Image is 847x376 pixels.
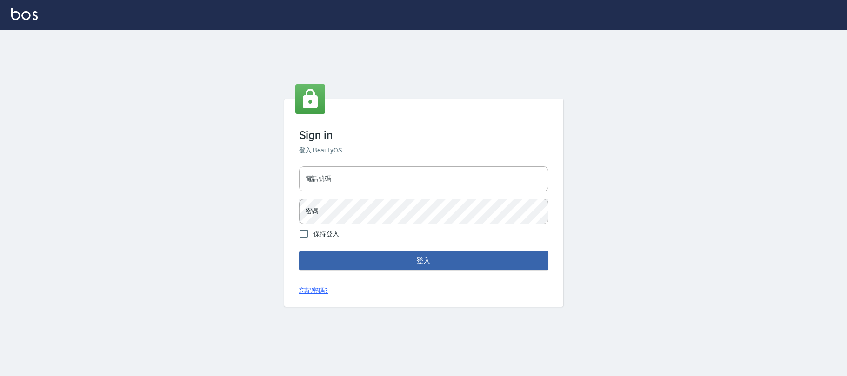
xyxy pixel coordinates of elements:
[299,286,328,296] a: 忘記密碼?
[299,145,548,155] h6: 登入 BeautyOS
[299,251,548,270] button: 登入
[299,129,548,142] h3: Sign in
[11,8,38,20] img: Logo
[313,229,340,239] span: 保持登入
